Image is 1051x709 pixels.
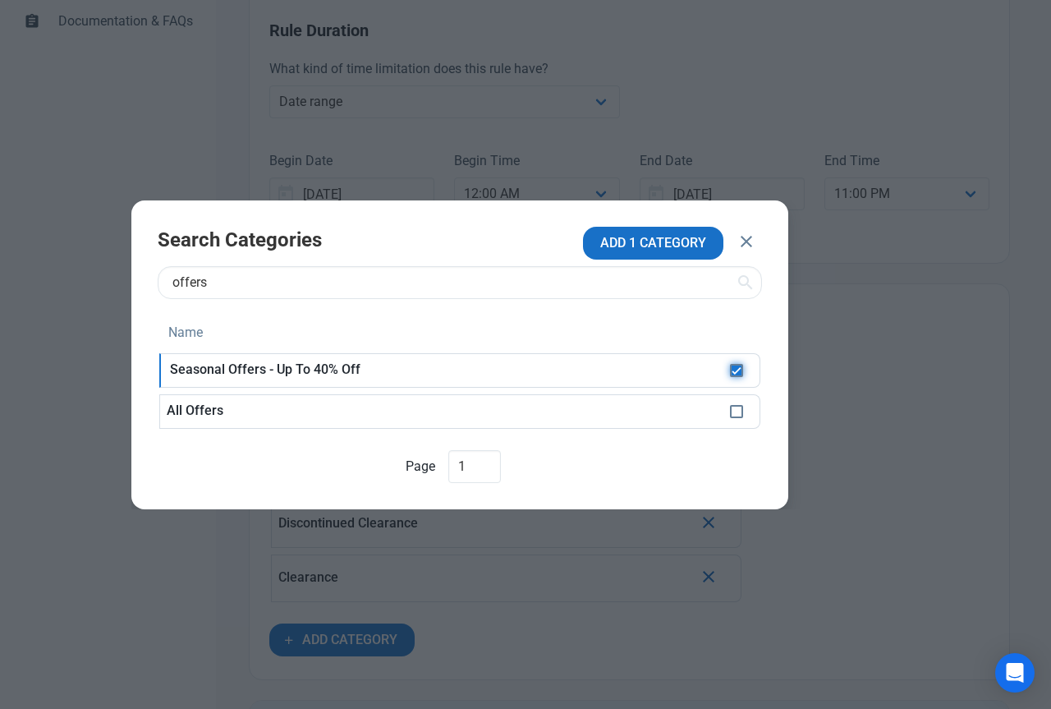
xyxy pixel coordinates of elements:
[158,266,762,299] input: Category name, etc...
[158,450,762,483] div: Page
[170,362,717,377] p: Seasonal Offers - Up To 40% Off
[583,227,723,260] button: ADD 1 CATEGORY
[995,653,1035,693] div: Open Intercom Messenger
[168,323,203,343] span: Name
[158,227,576,253] h2: Search Categories
[600,233,706,253] span: ADD 1 CATEGORY
[167,403,717,418] p: All Offers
